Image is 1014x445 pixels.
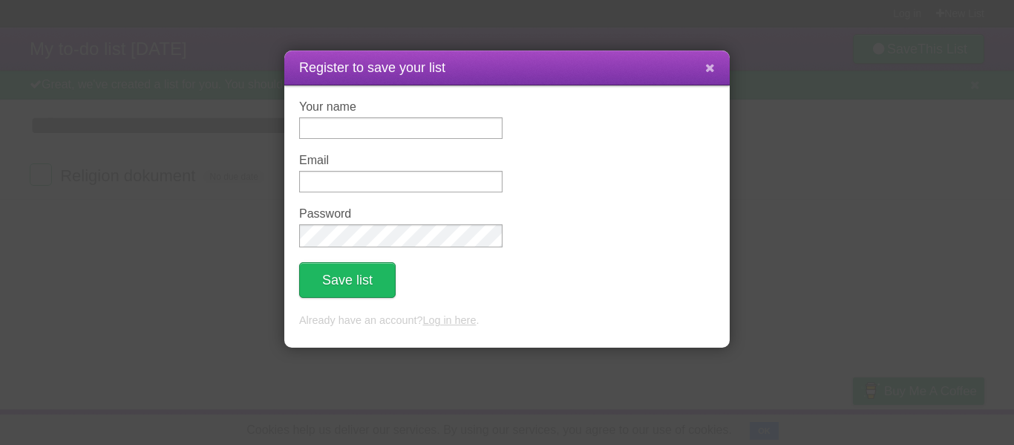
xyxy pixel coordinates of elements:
[299,154,503,167] label: Email
[299,262,396,298] button: Save list
[299,313,715,329] p: Already have an account? .
[422,314,476,326] a: Log in here
[299,58,715,78] h1: Register to save your list
[299,207,503,221] label: Password
[299,100,503,114] label: Your name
